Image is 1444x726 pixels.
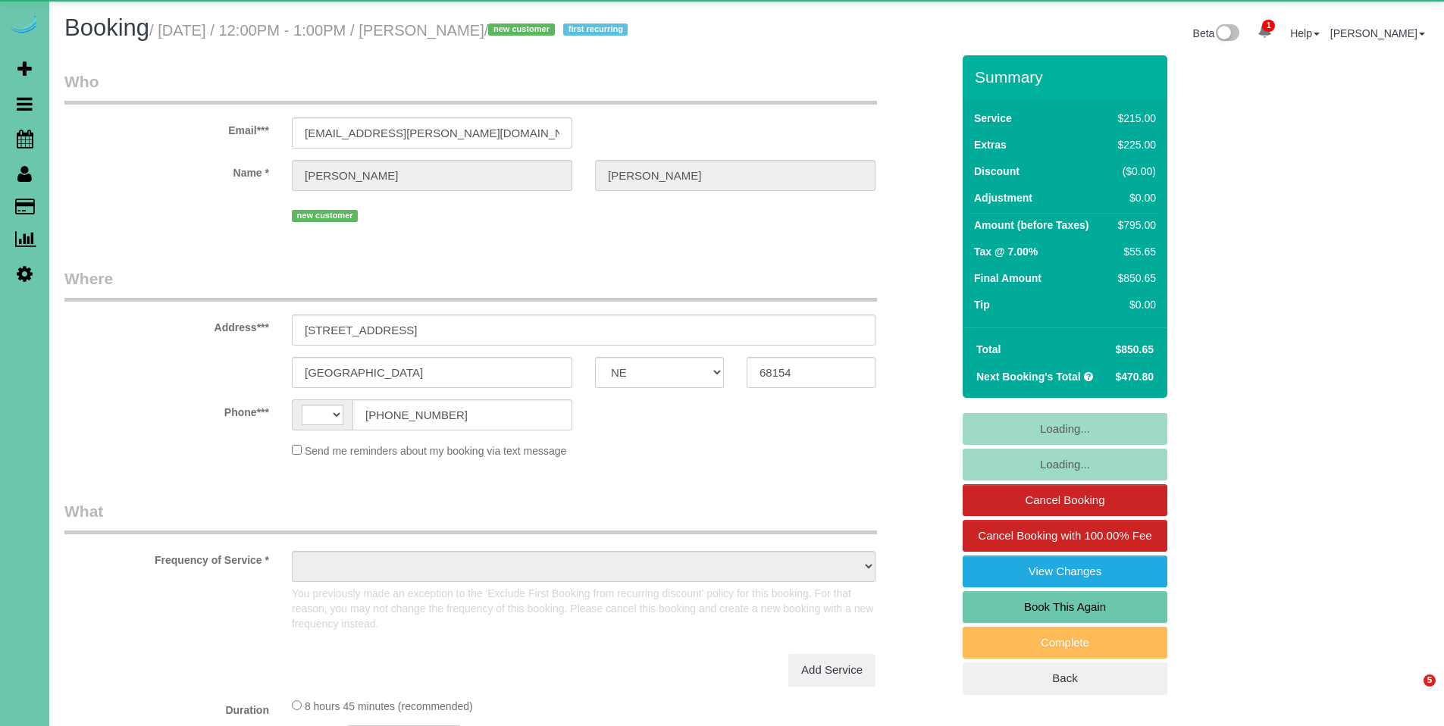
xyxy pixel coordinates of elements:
a: Cancel Booking with 100.00% Fee [963,520,1167,552]
label: Adjustment [974,190,1032,205]
a: Help [1290,27,1320,39]
label: Duration [53,697,280,718]
span: Send me reminders about my booking via text message [305,445,567,457]
strong: Total [976,343,1001,355]
label: Frequency of Service * [53,547,280,568]
img: Automaid Logo [9,15,39,36]
label: Tax @ 7.00% [974,244,1038,259]
div: ($0.00) [1112,164,1156,179]
label: Tip [974,297,990,312]
label: Amount (before Taxes) [974,217,1088,233]
a: Add Service [788,654,875,686]
a: 1 [1250,15,1280,49]
iframe: Intercom live chat [1392,674,1429,711]
img: New interface [1214,24,1239,44]
p: You previously made an exception to the 'Exclude First Booking from recurring discount' policy fo... [292,586,875,631]
div: $225.00 [1112,137,1156,152]
div: $55.65 [1112,244,1156,259]
span: $850.65 [1115,343,1154,355]
span: / [484,22,633,39]
span: first recurring [563,23,628,36]
label: Final Amount [974,271,1041,286]
legend: Where [64,268,877,302]
a: Cancel Booking [963,484,1167,516]
small: / [DATE] / 12:00PM - 1:00PM / [PERSON_NAME] [149,22,632,39]
span: 8 hours 45 minutes (recommended) [305,700,473,712]
div: $0.00 [1112,297,1156,312]
span: Cancel Booking with 100.00% Fee [978,529,1151,542]
span: new customer [292,210,358,222]
div: $215.00 [1112,111,1156,126]
legend: What [64,500,877,534]
div: $795.00 [1112,217,1156,233]
a: Book This Again [963,591,1167,623]
span: $470.80 [1115,371,1154,383]
span: 5 [1424,674,1436,687]
span: 1 [1262,20,1275,32]
legend: Who [64,70,877,105]
a: Beta [1193,27,1240,39]
a: [PERSON_NAME] [1330,27,1425,39]
span: Booking [64,14,149,41]
h3: Summary [975,68,1160,86]
label: Service [974,111,1012,126]
a: Back [963,662,1167,694]
span: new customer [488,23,554,36]
label: Extras [974,137,1007,152]
label: Discount [974,164,1020,179]
label: Name * [53,160,280,180]
strong: Next Booking's Total [976,371,1081,383]
a: View Changes [963,555,1167,587]
div: $850.65 [1112,271,1156,286]
div: $0.00 [1112,190,1156,205]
